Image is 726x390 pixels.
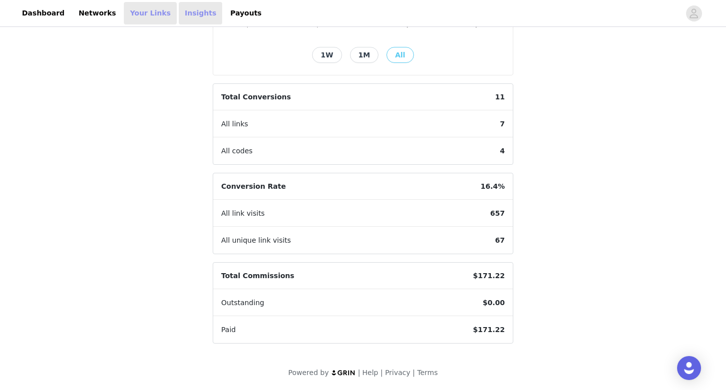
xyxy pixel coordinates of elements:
[465,317,513,343] span: $171.22
[124,2,177,24] a: Your Links
[312,47,342,63] button: 1W
[492,111,513,137] span: 7
[213,263,302,289] span: Total Commissions
[487,227,513,254] span: 67
[213,227,299,254] span: All unique link visits
[689,5,699,21] div: avatar
[213,111,256,137] span: All links
[363,369,378,377] a: Help
[179,2,222,24] a: Insights
[350,47,379,63] button: 1M
[475,290,513,316] span: $0.00
[213,138,261,164] span: All codes
[492,138,513,164] span: 4
[213,84,299,110] span: Total Conversions
[213,290,272,316] span: Outstanding
[487,84,513,110] span: 11
[417,369,437,377] a: Terms
[472,173,513,200] span: 16.4%
[380,369,383,377] span: |
[386,47,413,63] button: All
[224,2,268,24] a: Payouts
[213,317,244,343] span: Paid
[482,200,513,227] span: 657
[412,369,415,377] span: |
[16,2,70,24] a: Dashboard
[465,263,513,289] span: $171.22
[72,2,122,24] a: Networks
[358,369,361,377] span: |
[331,370,356,376] img: logo
[677,356,701,380] div: Open Intercom Messenger
[385,369,410,377] a: Privacy
[288,369,329,377] span: Powered by
[213,173,294,200] span: Conversion Rate
[213,200,273,227] span: All link visits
